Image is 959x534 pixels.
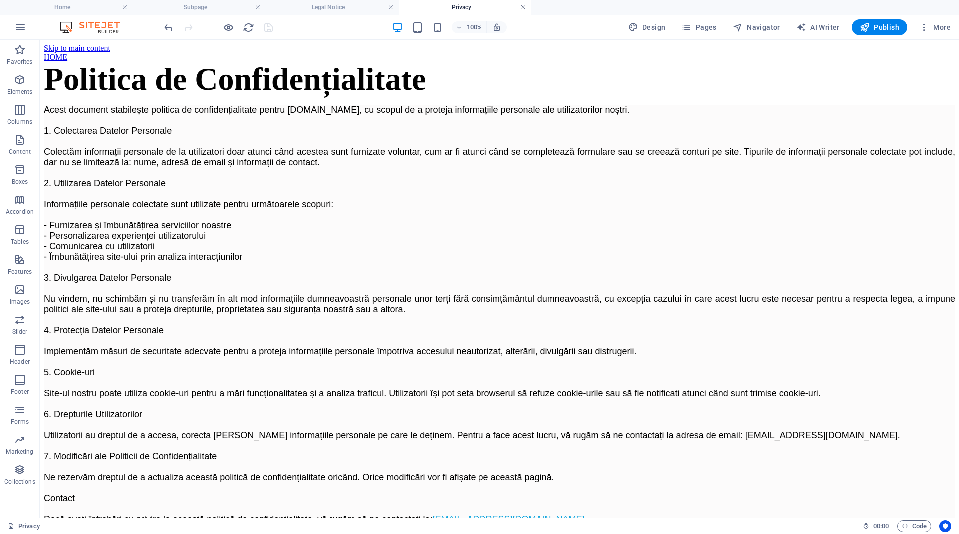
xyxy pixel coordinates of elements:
button: Publish [852,19,907,35]
p: Elements [7,88,33,96]
p: Footer [11,388,29,396]
button: AI Writer [792,19,844,35]
p: Content [9,148,31,156]
span: Acest document stabilește politica de confidențialitate pentru [DOMAIN_NAME], cu scopul de a prot... [4,65,918,484]
div: Design (Ctrl+Alt+Y) [624,19,670,35]
i: Undo: Change button (Ctrl+Z) [163,22,174,33]
span: Design [628,22,666,32]
button: Navigator [729,19,784,35]
button: reload [242,21,254,33]
button: Usercentrics [939,520,951,532]
p: Slider [12,328,28,336]
i: Reload page [243,22,254,33]
p: Collections [4,478,35,486]
h4: Legal Notice [266,2,399,13]
h6: Session time [863,520,889,532]
a: Skip to main content [4,4,70,12]
p: Header [10,358,30,366]
span: AI Writer [796,22,840,32]
button: Design [624,19,670,35]
button: undo [162,21,174,33]
h4: Privacy [399,2,531,13]
h4: Subpage [133,2,266,13]
h6: 100% [467,21,482,33]
a: Click to cancel selection. Double-click to open Pages [8,520,40,532]
span: . [545,474,547,484]
button: Code [897,520,931,532]
span: : [880,522,882,530]
p: Boxes [12,178,28,186]
p: Marketing [6,448,33,456]
button: 100% [452,21,487,33]
span: Code [902,520,927,532]
p: Columns [7,118,32,126]
p: Images [10,298,30,306]
span: Navigator [733,22,780,32]
a: [EMAIL_ADDRESS][DOMAIN_NAME] [392,474,544,484]
h2: Politica de Confidențialitate [4,22,915,57]
p: Accordion [6,208,34,216]
span: Publish [860,22,899,32]
span: 00 00 [873,520,889,532]
span: Pages [681,22,716,32]
p: Forms [11,418,29,426]
i: On resize automatically adjust zoom level to fit chosen device. [492,23,501,32]
span: More [919,22,951,32]
button: Pages [677,19,720,35]
p: Tables [11,238,29,246]
p: Favorites [7,58,32,66]
p: Features [8,268,32,276]
button: More [915,19,955,35]
img: Editor Logo [57,21,132,33]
